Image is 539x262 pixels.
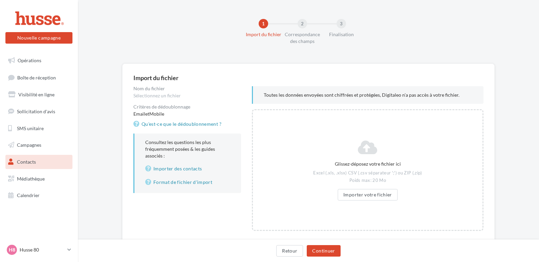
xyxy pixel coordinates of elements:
[4,104,74,119] a: Sollicitation d'avis
[320,31,363,38] div: Finalisation
[133,104,241,109] div: Critères de dédoublonnage
[20,246,65,253] p: Husse 80
[17,125,44,131] span: SMS unitaire
[307,245,340,257] button: Continuer
[4,121,74,136] a: SMS unitaire
[4,188,74,203] a: Calendrier
[133,75,483,81] div: Import du fichier
[145,178,230,186] a: Format de fichier d'import
[17,159,36,165] span: Contacts
[133,92,241,99] div: Sélectionnez un fichier
[281,31,324,45] div: Correspondance des champs
[310,161,425,167] div: Glissez-déposez votre fichier ici
[4,88,74,102] a: Visibilité en ligne
[276,245,303,257] button: Retour
[264,92,473,98] p: Toutes les données envoyées sont chiffrées et protégées, Digitaleo n'a pas accès à votre fichier.
[4,138,74,152] a: Campagnes
[18,92,55,97] span: Visibilité en ligne
[298,19,307,28] div: 2
[4,70,74,85] a: Boîte de réception
[145,139,230,186] p: Consultez les questions les plus fréquemment posées & les guides associés :
[4,53,74,68] a: Opérations
[133,86,241,91] div: Nom du fichier
[17,176,45,182] span: Médiathèque
[4,155,74,169] a: Contacts
[310,170,425,176] div: Excel (.xls, .xlsx) CSV (.csv séparateur ';') ou ZIP (.zip)
[145,111,149,117] span: et
[310,177,425,184] div: Poids max: 20 Mo
[9,246,15,253] span: H8
[17,109,55,114] span: Sollicitation d'avis
[5,32,72,44] button: Nouvelle campagne
[133,111,145,117] span: Email
[5,243,72,256] a: H8 Husse 80
[17,192,40,198] span: Calendrier
[242,31,285,38] div: Import du fichier
[133,120,224,128] a: Qu'est-ce que le dédoublonnement ?
[145,165,230,173] a: Importer des contacts
[4,172,74,186] a: Médiathèque
[18,57,41,63] span: Opérations
[17,142,41,148] span: Campagnes
[149,111,164,117] span: Mobile
[259,19,268,28] div: 1
[337,19,346,28] div: 3
[338,189,398,200] button: Importer votre fichier
[17,74,56,80] span: Boîte de réception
